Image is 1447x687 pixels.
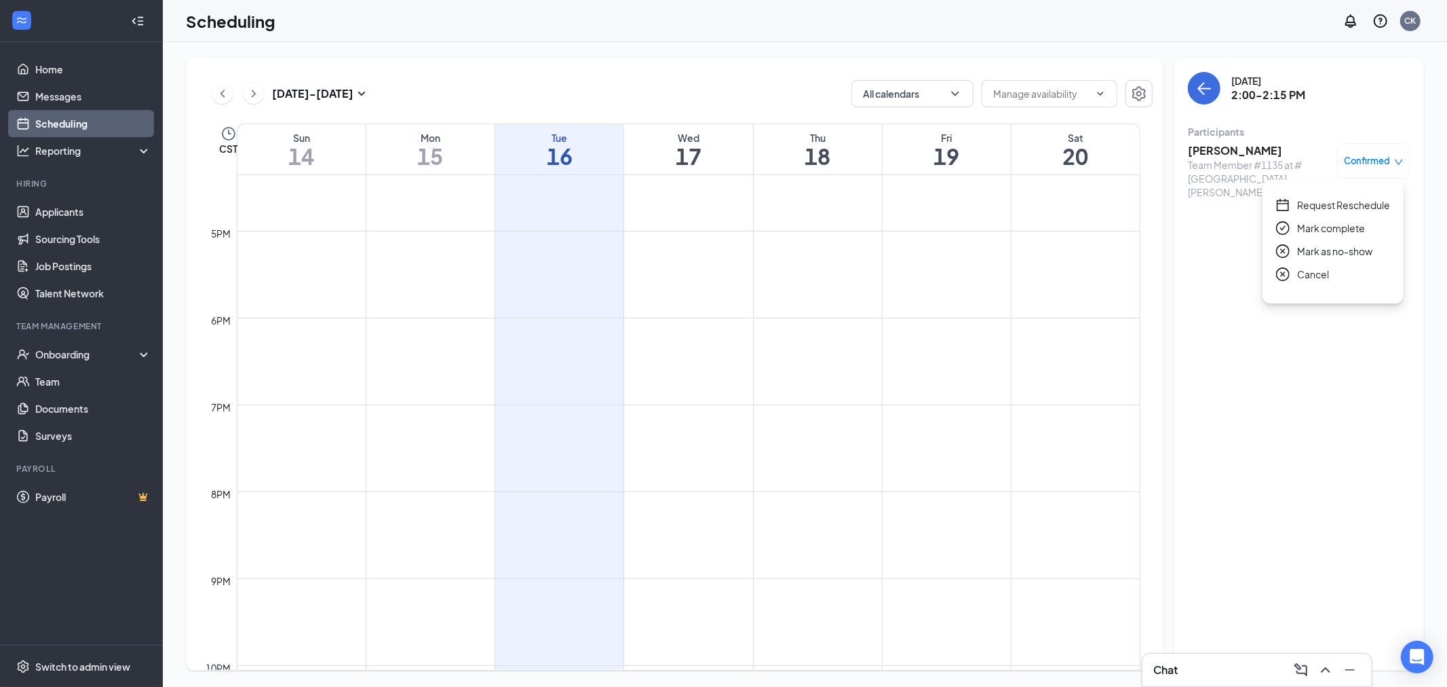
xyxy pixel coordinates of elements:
[1405,15,1416,26] div: CK
[366,131,495,145] div: Mon
[244,83,264,104] button: ChevronRight
[754,124,882,174] a: September 18, 2025
[35,253,151,280] a: Job Postings
[1293,662,1309,678] svg: ComposeMessage
[495,124,623,174] a: September 16, 2025
[237,131,366,145] div: Sun
[1290,659,1312,681] button: ComposeMessage
[1276,198,1290,212] span: calendar
[216,86,229,102] svg: ChevronLeft
[624,131,752,145] div: Wed
[209,226,234,241] div: 5pm
[1196,80,1212,96] svg: ArrowLeft
[35,395,151,422] a: Documents
[35,110,151,137] a: Scheduling
[35,483,151,510] a: PayrollCrown
[1276,221,1290,235] span: check-circle
[624,145,752,168] h1: 17
[883,124,1011,174] a: September 19, 2025
[209,400,234,415] div: 7pm
[237,145,366,168] h1: 14
[1188,143,1330,158] h3: [PERSON_NAME]
[366,124,495,174] a: September 15, 2025
[16,348,30,361] svg: UserCheck
[993,86,1089,101] input: Manage availability
[16,320,149,332] div: Team Management
[1011,131,1140,145] div: Sat
[1095,88,1106,99] svg: ChevronDown
[1188,72,1220,105] button: back-button
[1231,74,1305,88] div: [DATE]
[35,660,130,673] div: Switch to admin view
[1317,662,1334,678] svg: ChevronUp
[35,225,151,253] a: Sourcing Tools
[186,10,275,33] h1: Scheduling
[35,348,140,361] div: Onboarding
[1315,659,1336,681] button: ChevronUp
[1394,157,1404,167] span: down
[16,144,30,157] svg: Analysis
[35,83,151,110] a: Messages
[209,487,234,502] div: 8pm
[209,313,234,328] div: 6pm
[495,145,623,168] h1: 16
[1401,641,1433,673] div: Open Intercom Messenger
[948,87,962,100] svg: ChevronDown
[16,178,149,189] div: Hiring
[495,131,623,145] div: Tue
[1125,80,1153,107] button: Settings
[272,86,353,101] h3: [DATE] - [DATE]
[35,198,151,225] a: Applicants
[353,86,370,102] svg: SmallChevronDown
[247,86,261,102] svg: ChevronRight
[1153,663,1178,677] h3: Chat
[1339,659,1361,681] button: Minimize
[16,660,30,673] svg: Settings
[1343,13,1359,29] svg: Notifications
[204,661,234,675] div: 10pm
[237,124,366,174] a: September 14, 2025
[883,131,1011,145] div: Fri
[1297,221,1365,236] span: Mark complete
[35,422,151,449] a: Surveys
[220,126,237,142] svg: Clock
[1011,124,1140,174] a: September 20, 2025
[1131,86,1147,102] svg: Settings
[35,144,152,157] div: Reporting
[35,368,151,395] a: Team
[1188,158,1330,199] div: Team Member #1135 at #[GEOGRAPHIC_DATA][PERSON_NAME]
[1297,244,1372,259] span: Mark as no-show
[131,14,144,28] svg: Collapse
[1297,267,1329,282] span: Cancel
[1345,154,1391,168] span: Confirmed
[209,574,234,589] div: 9pm
[1297,198,1390,212] span: Request Reschedule
[35,56,151,83] a: Home
[754,131,882,145] div: Thu
[851,80,973,107] button: All calendarsChevronDown
[1188,125,1410,138] div: Participants
[15,14,28,27] svg: WorkstreamLogo
[1231,88,1305,103] h3: 2:00-2:15 PM
[35,280,151,307] a: Talent Network
[1276,244,1290,258] span: close-circle
[366,145,495,168] h1: 15
[212,83,233,104] button: ChevronLeft
[1011,145,1140,168] h1: 20
[624,124,752,174] a: September 17, 2025
[754,145,882,168] h1: 18
[1276,267,1290,281] span: close-circle
[16,463,149,475] div: Payroll
[1372,13,1389,29] svg: QuestionInfo
[1342,662,1358,678] svg: Minimize
[883,145,1011,168] h1: 19
[219,142,237,155] span: CST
